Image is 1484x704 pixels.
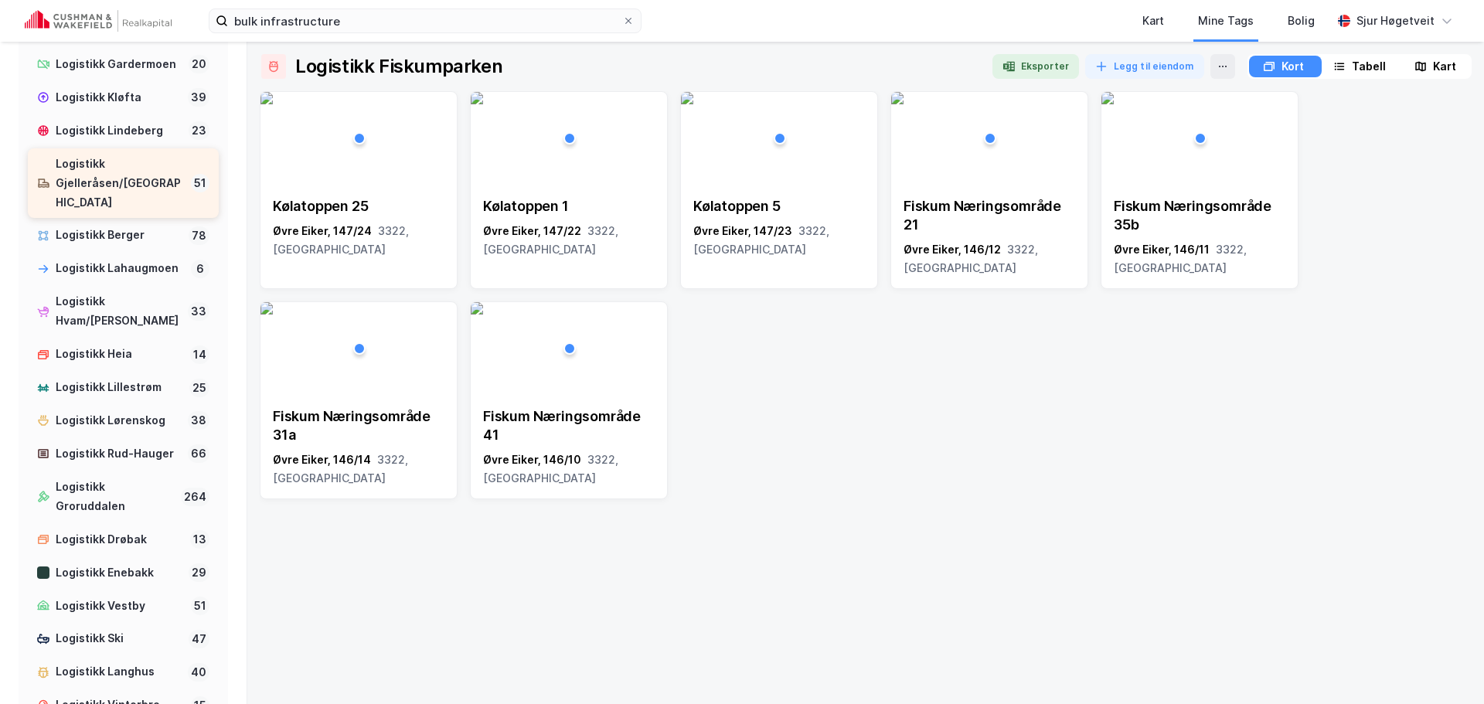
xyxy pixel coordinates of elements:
img: 256x120 [891,92,904,104]
a: Logistikk Langhus40 [28,656,219,688]
button: Eksporter [992,54,1079,79]
a: Logistikk Gjelleråsen/[GEOGRAPHIC_DATA]51 [28,148,219,219]
span: 3322, [GEOGRAPHIC_DATA] [273,453,408,485]
span: 3322, [GEOGRAPHIC_DATA] [693,224,829,256]
div: Tabell [1352,57,1386,76]
div: 6 [191,260,209,278]
button: Legg til eiendom [1085,54,1204,79]
div: 38 [188,411,209,430]
div: Logistikk Langhus [56,662,182,682]
div: Logistikk Gardermoen [56,55,182,74]
div: Øvre Eiker, 146/12 [904,240,1075,277]
div: Mine Tags [1198,12,1254,30]
div: Øvre Eiker, 146/10 [483,451,655,488]
a: Logistikk Lindeberg23 [28,115,219,147]
a: Logistikk Lillestrøm25 [28,372,219,403]
div: Kølatoppen 1 [483,197,655,216]
span: 3322, [GEOGRAPHIC_DATA] [904,243,1038,274]
span: 3322, [GEOGRAPHIC_DATA] [273,224,409,256]
div: 13 [190,530,209,549]
div: 264 [181,488,209,506]
div: Logistikk Lindeberg [56,121,182,141]
img: 256x120 [471,92,483,104]
div: Logistikk Hvam/[PERSON_NAME] [56,292,182,331]
a: Logistikk Kløfta39 [28,82,219,114]
img: cushman-wakefield-realkapital-logo.202ea83816669bd177139c58696a8fa1.svg [25,10,172,32]
div: Øvre Eiker, 146/14 [273,451,444,488]
div: Logistikk Gjelleråsen/[GEOGRAPHIC_DATA] [56,155,185,213]
div: 14 [190,345,209,364]
a: Logistikk Rud-Hauger66 [28,438,219,470]
div: Logistikk Ski [56,629,182,648]
a: Logistikk Groruddalen264 [28,471,219,522]
div: 39 [188,88,209,107]
div: Kart [1142,12,1164,30]
div: Kølatoppen 5 [693,197,865,216]
div: 40 [188,663,209,682]
span: 3322, [GEOGRAPHIC_DATA] [1114,243,1247,274]
a: Logistikk Lahaugmoen6 [28,253,219,284]
img: 256x120 [1101,92,1114,104]
a: Logistikk Lørenskog38 [28,405,219,437]
div: Logistikk Kløfta [56,88,182,107]
div: 47 [189,630,209,648]
div: 66 [188,444,209,463]
div: Logistikk Enebakk [56,563,182,583]
div: Øvre Eiker, 147/23 [693,222,865,259]
div: 51 [191,174,209,192]
div: Bolig [1288,12,1315,30]
span: 3322, [GEOGRAPHIC_DATA] [483,224,618,256]
a: Logistikk Berger78 [28,219,219,251]
div: Logistikk Groruddalen [56,478,175,516]
div: 25 [189,379,209,397]
a: Logistikk Enebakk29 [28,557,219,589]
div: Kontrollprogram for chat [1407,630,1484,704]
div: Øvre Eiker, 147/22 [483,222,655,259]
div: Kart [1433,57,1456,76]
div: 23 [189,121,209,140]
div: Fiskum Næringsområde 35b [1114,197,1285,234]
span: 3322, [GEOGRAPHIC_DATA] [483,453,618,485]
a: Logistikk Ski47 [28,623,219,655]
div: Fiskum Næringsområde 31a [273,407,444,444]
img: 256x120 [260,302,273,315]
div: 51 [191,597,209,615]
div: Sjur Høgetveit [1356,12,1435,30]
div: Kort [1281,57,1304,76]
div: Logistikk Vestby [56,597,185,616]
div: Logistikk Heia [56,345,184,364]
img: 256x120 [681,92,693,104]
div: Logistikk Drøbak [56,530,184,549]
a: Logistikk Drøbak13 [28,524,219,556]
div: Kølatoppen 25 [273,197,444,216]
div: 33 [188,302,209,321]
div: Fiskum Næringsområde 41 [483,407,655,444]
iframe: Chat Widget [1407,630,1484,704]
a: Logistikk Vestby51 [28,590,219,622]
div: Logistikk Rud-Hauger [56,444,182,464]
img: 256x120 [260,92,273,104]
a: Logistikk Hvam/[PERSON_NAME]33 [28,286,219,337]
img: 256x120 [471,302,483,315]
div: Logistikk Lillestrøm [56,378,183,397]
div: Logistikk Lørenskog [56,411,182,430]
div: Logistikk Lahaugmoen [56,259,185,278]
div: Fiskum Næringsområde 21 [904,197,1075,234]
div: 29 [189,563,209,582]
a: Logistikk Heia14 [28,338,219,370]
a: Logistikk Gardermoen20 [28,49,219,80]
div: 78 [189,226,209,245]
div: Øvre Eiker, 146/11 [1114,240,1285,277]
div: Logistikk Fiskumparken [295,54,502,79]
div: Øvre Eiker, 147/24 [273,222,444,259]
div: Logistikk Berger [56,226,182,245]
input: Søk på adresse, matrikkel, gårdeiere, leietakere eller personer [228,9,622,32]
div: 20 [189,55,209,73]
